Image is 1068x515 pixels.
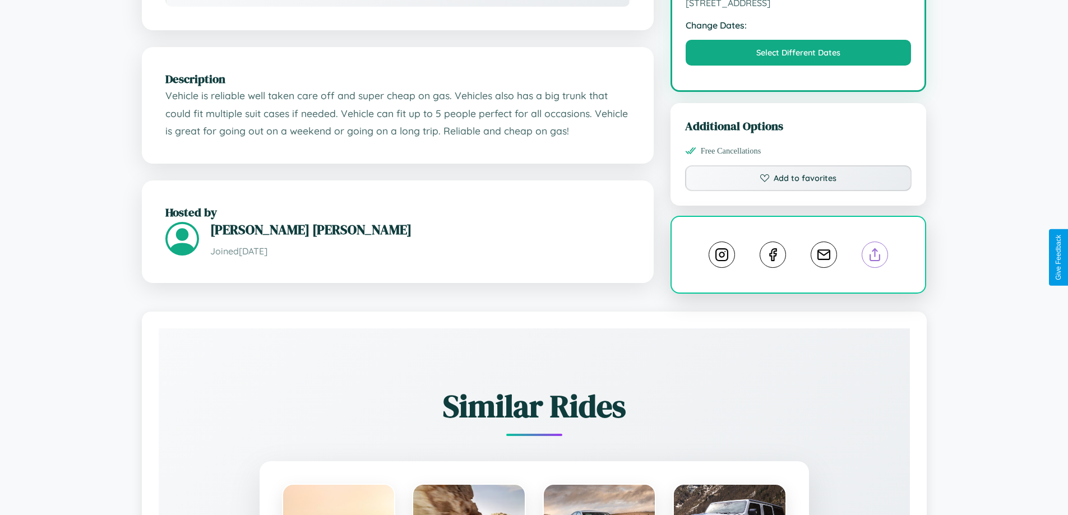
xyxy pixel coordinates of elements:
strong: Change Dates: [686,20,912,31]
button: Select Different Dates [686,40,912,66]
h3: Additional Options [685,118,912,134]
p: Joined [DATE] [210,243,630,259]
span: Free Cancellations [701,146,761,156]
h2: Hosted by [165,204,630,220]
h3: [PERSON_NAME] [PERSON_NAME] [210,220,630,239]
h2: Description [165,71,630,87]
button: Add to favorites [685,165,912,191]
h2: Similar Rides [198,384,871,428]
div: Give Feedback [1055,235,1062,280]
p: Vehicle is reliable well taken care off and super cheap on gas. Vehicles also has a big trunk tha... [165,87,630,140]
